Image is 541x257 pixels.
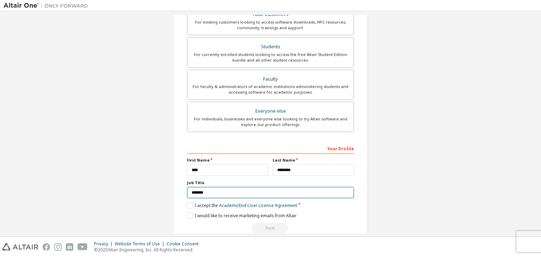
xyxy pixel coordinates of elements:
[167,241,203,247] div: Cookie Consent
[192,116,349,127] div: For individuals, businesses and everyone else looking to try Altair software and explore our prod...
[192,84,349,95] div: For faculty & administrators of academic institutions administering students and accessing softwa...
[219,202,297,208] a: Academic End-User License Agreement
[94,247,203,253] p: © 2025 Altair Engineering, Inc. All Rights Reserved.
[94,241,115,247] div: Privacy
[187,180,354,186] label: Job Title
[273,157,354,163] label: Last Name
[115,241,167,247] div: Website Terms of Use
[43,243,50,251] img: facebook.svg
[66,243,73,251] img: linkedin.svg
[2,243,38,251] img: altair_logo.svg
[192,52,349,63] div: For currently enrolled students looking to access the free Altair Student Edition bundle and all ...
[54,243,62,251] img: instagram.svg
[187,143,354,154] div: Your Profile
[187,157,268,163] label: First Name
[192,19,349,31] div: For existing customers looking to access software downloads, HPC resources, community, trainings ...
[187,202,297,208] label: I accept the
[192,106,349,116] div: Everyone else
[187,223,354,233] div: Read and acccept EULA to continue
[4,2,92,9] img: Altair One
[192,42,349,52] div: Students
[77,243,88,251] img: youtube.svg
[187,213,297,219] label: I would like to receive marketing emails from Altair
[192,74,349,84] div: Faculty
